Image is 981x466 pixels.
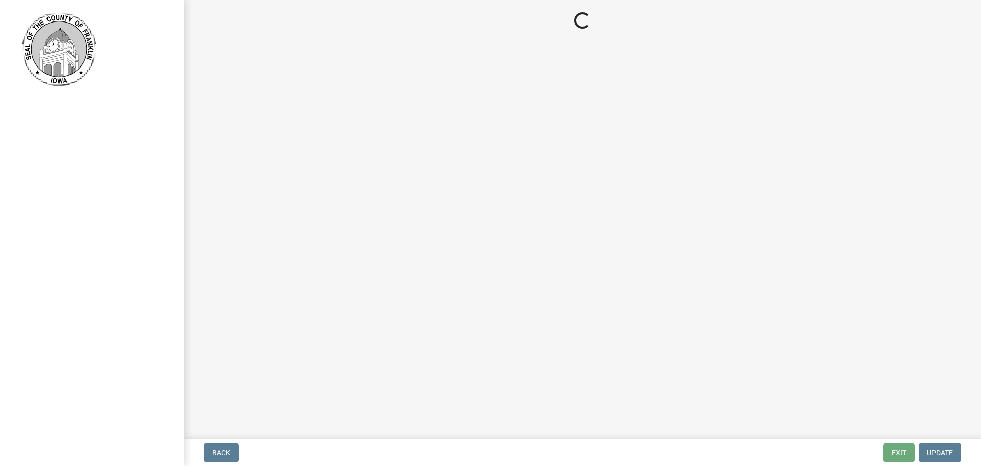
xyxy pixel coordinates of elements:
span: Back [212,449,230,457]
button: Back [204,443,239,462]
span: Update [927,449,953,457]
button: Exit [883,443,915,462]
img: Franklin County, Iowa [20,11,97,87]
button: Update [919,443,961,462]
